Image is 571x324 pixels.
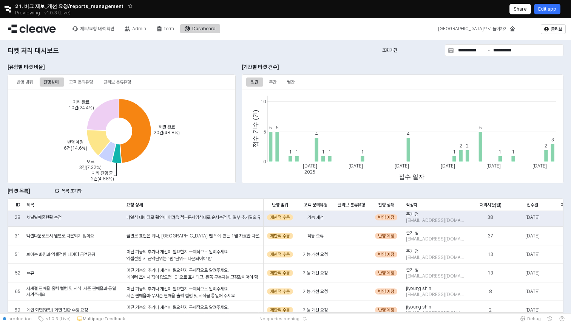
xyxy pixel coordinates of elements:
button: Releases and History [40,8,75,18]
span: [EMAIL_ADDRESS][DOMAIN_NAME] [406,310,464,316]
span: 제한적 수용 [270,251,290,257]
span: 처리시간(일) [480,202,502,208]
span: Debug [527,316,541,322]
span: 제한적 수용 [270,270,290,276]
span: 반영 예정 [378,288,394,295]
button: Share app [509,4,531,14]
span: jiyoung shin [406,304,431,310]
div: 월별로 표현은 되나, [GEOGRAPHIC_DATA] 맨 위에 있는 1월 자료만 다운로드 됨 [127,233,260,239]
button: Reset app state [301,316,309,321]
p: v1.0.3 (Live) [44,10,71,16]
p: Edit app [538,6,556,12]
span: jiyoung shin [406,285,431,291]
span: ID [16,202,20,208]
span: [EMAIL_ADDRESS][DOMAIN_NAME] [406,273,464,279]
span: 작성자 [406,202,417,208]
span: Previewing [15,9,40,17]
div: 월간 [282,78,299,87]
span: 반영 예정 [378,233,394,239]
p: [기간별 티켓 건수] [242,63,329,71]
span: 제한적 수용 [270,233,290,239]
span: 기능 개선 요청 [303,288,328,295]
span: 2 [489,307,492,313]
div: Previewing v1.0.3 (Live) [15,8,75,18]
button: Dashboard [180,24,220,33]
span: 65 [15,288,20,295]
span: 제한적 수용 [270,288,290,295]
div: 일간 [251,78,258,87]
span: 반영 예정 [378,270,394,276]
p: 티켓 처리 대시보드 [8,45,142,56]
div: 주간 [264,78,281,87]
div: 나열식 데이터로 확인이 어려움 첨부문서양식대로 순서수정 및 일부 추가필요 구분자별 컬러 추가 구분해주세요(시인성) -- [127,214,260,221]
span: 51 [15,251,20,257]
span: 기능 개선 [307,214,324,220]
span: 21. 버그 제보_개선 요청/reports_management [15,2,123,10]
button: Help [556,313,568,324]
button: Add app to favorites [127,2,134,10]
span: 작동 오류 [307,233,324,239]
div: 일간 [246,78,263,87]
span: 69 [14,307,20,313]
span: 37 [488,233,493,239]
span: [EMAIL_ADDRESS][DOMAIN_NAME] [406,217,464,223]
span: 조회기간 [382,48,397,53]
div: Dashboard [192,26,216,31]
span: 반영 예정 [378,214,394,220]
span: 기능 개선 요청 [303,270,328,276]
div: 고객 문의유형 [69,78,93,87]
span: ㅃ휴 [26,270,34,276]
span: 38 [488,214,493,220]
span: 요청 상세 [127,202,143,208]
span: 접수일 [527,202,538,208]
span: [DATE] [525,270,540,276]
span: 준기 정 [406,230,418,236]
p: Share [514,6,527,12]
span: [EMAIL_ADDRESS][DOMAIN_NAME] [406,254,464,260]
span: 반영 예정 [378,307,394,313]
div: 진행상태 [39,78,63,87]
span: production [8,316,32,322]
span: v1.0.3 (Live) [44,316,71,322]
span: 고객 문의유형 [304,202,327,208]
button: Edit app [534,4,560,14]
span: 반영 예정 [378,251,394,257]
div: 반영 범위 [17,78,33,87]
span: 13 [488,251,493,257]
button: 클리브 [541,24,566,34]
span: 기능 개선 요청 [303,251,328,257]
div: 주간 [269,78,276,87]
p: 엑셀전환 시 금액단위는 "원"단위로 다운되어야 함 [127,255,251,262]
button: [GEOGRAPHIC_DATA]으로 돌아가기 [434,24,520,33]
div: form [164,26,174,31]
span: 메인 화면(영업) 화면 전환 수정 요청 [26,307,88,313]
p: 데이터 조회시 값이 없으면 "0"으로 표시되고, 왼쪽 구분자는 고정값이어야 함 [127,274,260,281]
span: 13 [488,270,493,276]
span: 제한적 수용 [270,214,290,220]
span: 클리브 분류유형 [338,202,365,208]
span: 52 [15,270,20,276]
button: History [544,313,556,324]
span: 8 [489,288,492,295]
button: reset list [51,185,85,197]
div: Admin [132,26,146,31]
span: 사계절 판매율 출력 컬럼 및 서식 시즌 판매율과 통일 시켜주세요. [26,285,120,298]
span: 제한적 수용 [270,307,290,313]
span: 준기 정 [406,211,418,217]
p: [유형별 티켓 비율] [8,63,95,71]
span: [EMAIL_ADDRESS][DOMAIN_NAME] [406,291,464,298]
span: 채널별매출현황 수정 [26,214,62,220]
span: 31 [15,233,20,239]
span: [DATE] [525,288,540,295]
button: form [152,24,179,33]
div: [GEOGRAPHIC_DATA]으로 돌아가기 [438,26,508,31]
p: 목록 초기화 [62,188,82,194]
span: 엑셀다운로드시 월별로 다운되지 않아요 [26,233,94,239]
span: 28 [15,214,20,220]
button: 제보/요청 내역 확인 [68,24,119,33]
span: No queries running [259,316,299,322]
span: 준기 정 [406,248,418,254]
div: 반영 범위 [12,78,37,87]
